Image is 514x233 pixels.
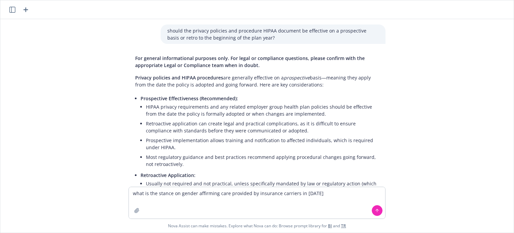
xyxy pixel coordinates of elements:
span: Retroactive Application: [141,172,195,178]
span: Prospective Effectiveness (Recommended): [141,95,238,102]
a: BI [328,223,332,229]
li: Usually not required and not practical, unless specifically mandated by law or regulatory action ... [146,179,379,195]
li: HIPAA privacy requirements and any related employer group health plan policies should be effectiv... [146,102,379,119]
textarea: what is the stance on gender affirming care provided by insurance carriers in [DATE] [129,187,385,219]
li: Prospective implementation allows training and notification to affected individuals, which is req... [146,135,379,152]
a: TR [341,223,346,229]
p: should the privacy policies and procedure HIPAA document be effective on a prospective basis or r... [167,27,379,41]
li: Retroactive application can create legal and practical complications, as it is difficult to ensur... [146,119,379,135]
p: are generally effective on a basis—meaning they apply from the date the policy is adopted and goi... [135,74,379,88]
li: Most regulatory guidance and best practices recommend applying procedural changes going forward, ... [146,152,379,169]
em: prospective [284,74,310,81]
span: Privacy policies and HIPAA procedures [135,74,223,81]
span: Nova Assist can make mistakes. Explore what Nova can do: Browse prompt library for and [3,219,511,233]
span: For general informational purposes only. For legal or compliance questions, please confirm with t... [135,55,365,68]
